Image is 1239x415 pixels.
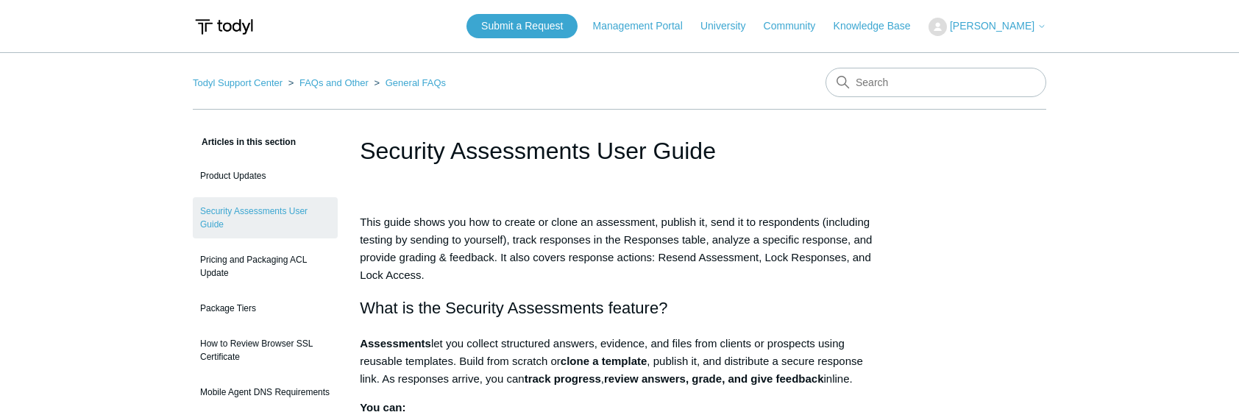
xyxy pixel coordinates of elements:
img: Todyl Support Center Help Center home page [193,13,255,40]
a: University [700,18,760,34]
span: Articles in this section [193,137,296,147]
a: Todyl Support Center [193,77,283,88]
p: This guide shows you how to create or clone an assessment, publish it, send it to respondents (in... [360,213,879,284]
strong: track progress [525,372,601,385]
strong: You can: [360,401,405,414]
h1: Security Assessments User Guide [360,133,879,169]
a: Community [764,18,831,34]
span: [PERSON_NAME] [950,20,1034,32]
a: General FAQs [386,77,446,88]
button: [PERSON_NAME] [929,18,1046,36]
li: Todyl Support Center [193,77,285,88]
a: Pricing and Packaging ACL Update [193,246,338,287]
a: Package Tiers [193,294,338,322]
input: Search [826,68,1046,97]
p: let you collect structured answers, evidence, and files from clients or prospects using reusable ... [360,335,879,388]
strong: review answers, [604,372,689,385]
strong: grade, and give feedback [692,372,823,385]
li: General FAQs [372,77,447,88]
a: Management Portal [593,18,697,34]
li: FAQs and Other [285,77,372,88]
a: Mobile Agent DNS Requirements [193,378,338,406]
a: Product Updates [193,162,338,190]
strong: clone a template [561,355,647,367]
a: How to Review Browser SSL Certificate [193,330,338,371]
a: Knowledge Base [834,18,926,34]
a: Security Assessments User Guide [193,197,338,238]
a: FAQs and Other [299,77,369,88]
a: Submit a Request [466,14,578,38]
h2: What is the Security Assessments feature? [360,295,879,321]
strong: Assessments [360,337,431,350]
